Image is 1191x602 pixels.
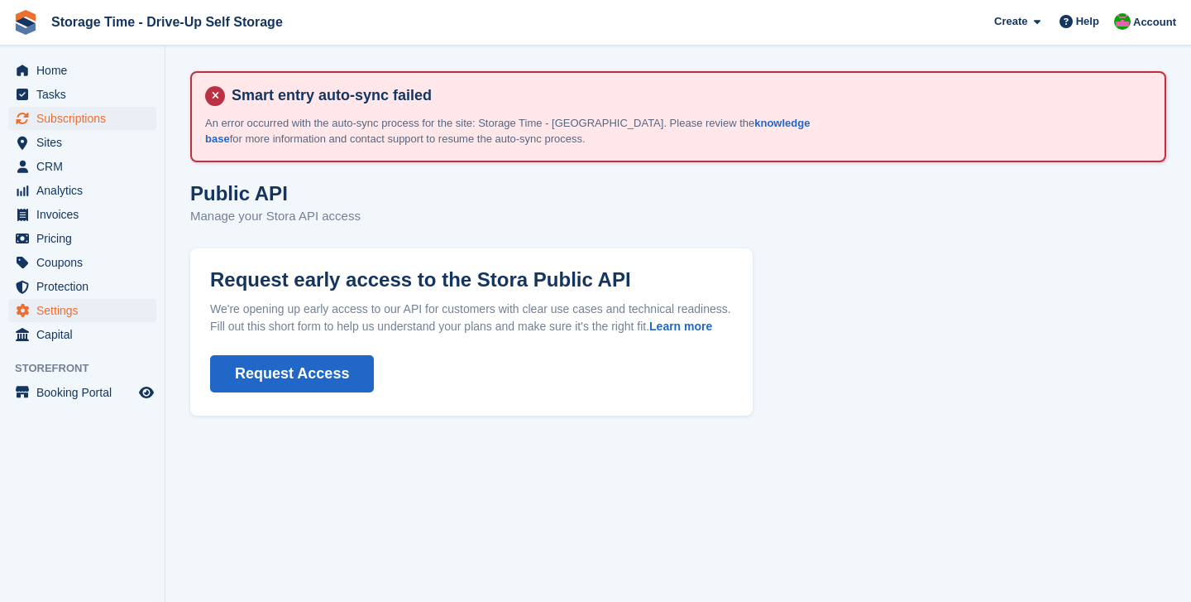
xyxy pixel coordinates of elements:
[36,251,136,274] span: Coupons
[15,360,165,377] span: Storefront
[8,275,156,298] a: menu
[36,107,136,130] span: Subscriptions
[36,155,136,178] span: CRM
[8,179,156,202] a: menu
[8,131,156,154] a: menu
[190,207,361,226] p: Manage your Stora API access
[8,155,156,178] a: menu
[994,13,1027,30] span: Create
[8,323,156,346] a: menu
[45,8,289,36] a: Storage Time - Drive-Up Self Storage
[8,107,156,130] a: menu
[8,59,156,82] a: menu
[36,227,136,250] span: Pricing
[1133,14,1176,31] span: Account
[13,10,38,35] img: stora-icon-8386f47178a22dfd0bd8f6a31ec36ba5ce8667c1dd55bd0f319d3a0aa187defe.svg
[8,227,156,250] a: menu
[36,323,136,346] span: Capital
[36,59,136,82] span: Home
[8,251,156,274] a: menu
[36,179,136,202] span: Analytics
[36,203,136,226] span: Invoices
[1076,13,1099,30] span: Help
[8,299,156,322] a: menu
[8,381,156,404] a: menu
[36,131,136,154] span: Sites
[210,301,733,335] p: We're opening up early access to our API for customers with clear use cases and technical readine...
[8,83,156,106] a: menu
[36,83,136,106] span: Tasks
[36,275,136,298] span: Protection
[190,182,288,205] h1: Public API
[210,268,733,291] h2: Request early access to the Stora Public API
[210,355,374,393] button: Request Access
[36,299,136,322] span: Settings
[1114,13,1131,30] img: Saeed
[36,381,136,404] span: Booking Portal
[205,115,825,147] p: An error occurred with the auto-sync process for the site: Storage Time - [GEOGRAPHIC_DATA]. Plea...
[225,86,1151,105] h4: Smart entry auto-sync failed
[136,383,156,402] a: Preview store
[8,203,156,226] a: menu
[649,320,712,333] a: Learn more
